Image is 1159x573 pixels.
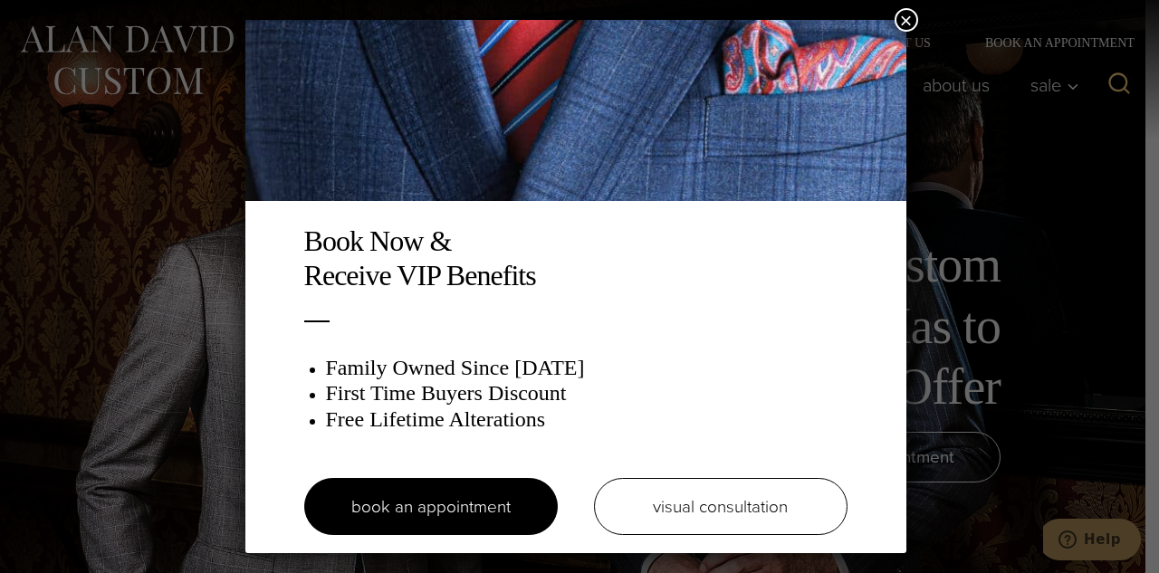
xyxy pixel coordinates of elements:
[326,406,848,433] h3: Free Lifetime Alterations
[41,13,78,29] span: Help
[895,8,918,32] button: Close
[594,478,848,535] a: visual consultation
[304,224,848,293] h2: Book Now & Receive VIP Benefits
[326,355,848,381] h3: Family Owned Since [DATE]
[326,380,848,406] h3: First Time Buyers Discount
[304,478,558,535] a: book an appointment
